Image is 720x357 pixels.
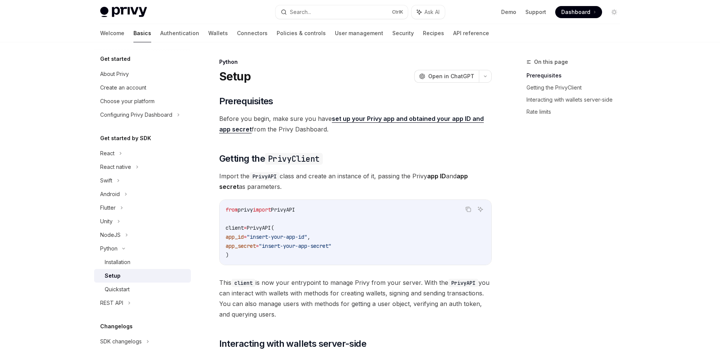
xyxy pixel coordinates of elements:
[100,134,151,143] h5: Get started by SDK
[427,172,446,180] strong: app ID
[219,171,492,192] span: Import the class and create an instance of it, passing the Privy and as parameters.
[423,24,444,42] a: Recipes
[100,149,115,158] div: React
[226,233,244,240] span: app_id
[100,203,116,212] div: Flutter
[534,57,568,66] span: On this page
[219,338,366,350] span: Interacting with wallets server-side
[94,283,191,296] a: Quickstart
[265,153,322,165] code: PrivyClient
[256,243,259,249] span: =
[247,224,274,231] span: PrivyAPI(
[219,113,492,134] span: Before you begin, make sure you have from the Privy Dashboard.
[100,110,172,119] div: Configuring Privy Dashboard
[219,70,251,83] h1: Setup
[100,244,118,253] div: Python
[100,176,112,185] div: Swift
[307,233,310,240] span: ,
[219,58,492,66] div: Python
[424,8,440,16] span: Ask AI
[244,233,247,240] span: =
[100,54,130,63] h5: Get started
[335,24,383,42] a: User management
[100,70,129,79] div: About Privy
[100,83,146,92] div: Create an account
[226,243,256,249] span: app_secret
[475,204,485,214] button: Ask AI
[105,285,130,294] div: Quickstart
[94,269,191,283] a: Setup
[290,8,311,17] div: Search...
[525,8,546,16] a: Support
[271,206,295,213] span: PrivyAPI
[428,73,474,80] span: Open in ChatGPT
[100,24,124,42] a: Welcome
[94,81,191,94] a: Create an account
[453,24,489,42] a: API reference
[555,6,602,18] a: Dashboard
[100,7,147,17] img: light logo
[247,233,307,240] span: "insert-your-app-id"
[237,24,268,42] a: Connectors
[105,258,130,267] div: Installation
[94,94,191,108] a: Choose your platform
[100,190,120,199] div: Android
[561,8,590,16] span: Dashboard
[100,162,131,172] div: React native
[249,172,280,181] code: PrivyAPI
[501,8,516,16] a: Demo
[259,243,331,249] span: "insert-your-app-secret"
[160,24,199,42] a: Authentication
[526,94,626,106] a: Interacting with wallets server-side
[526,106,626,118] a: Rate limits
[100,97,155,106] div: Choose your platform
[526,70,626,82] a: Prerequisites
[219,115,484,133] a: set up your Privy app and obtained your app ID and app secret
[392,9,403,15] span: Ctrl K
[526,82,626,94] a: Getting the PrivyClient
[277,24,326,42] a: Policies & controls
[244,224,247,231] span: =
[100,230,121,240] div: NodeJS
[219,95,273,107] span: Prerequisites
[226,206,238,213] span: from
[253,206,271,213] span: import
[392,24,414,42] a: Security
[105,271,121,280] div: Setup
[463,204,473,214] button: Copy the contents from the code block
[412,5,445,19] button: Ask AI
[608,6,620,18] button: Toggle dark mode
[100,217,113,226] div: Unity
[448,279,478,287] code: PrivyAPI
[100,322,133,331] h5: Changelogs
[100,337,142,346] div: SDK changelogs
[231,279,255,287] code: client
[226,252,229,258] span: )
[414,70,479,83] button: Open in ChatGPT
[219,153,323,165] span: Getting the
[208,24,228,42] a: Wallets
[133,24,151,42] a: Basics
[94,67,191,81] a: About Privy
[94,255,191,269] a: Installation
[219,277,492,320] span: This is now your entrypoint to manage Privy from your server. With the you can interact with wall...
[276,5,408,19] button: Search...CtrlK
[100,298,123,308] div: REST API
[226,224,244,231] span: client
[238,206,253,213] span: privy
